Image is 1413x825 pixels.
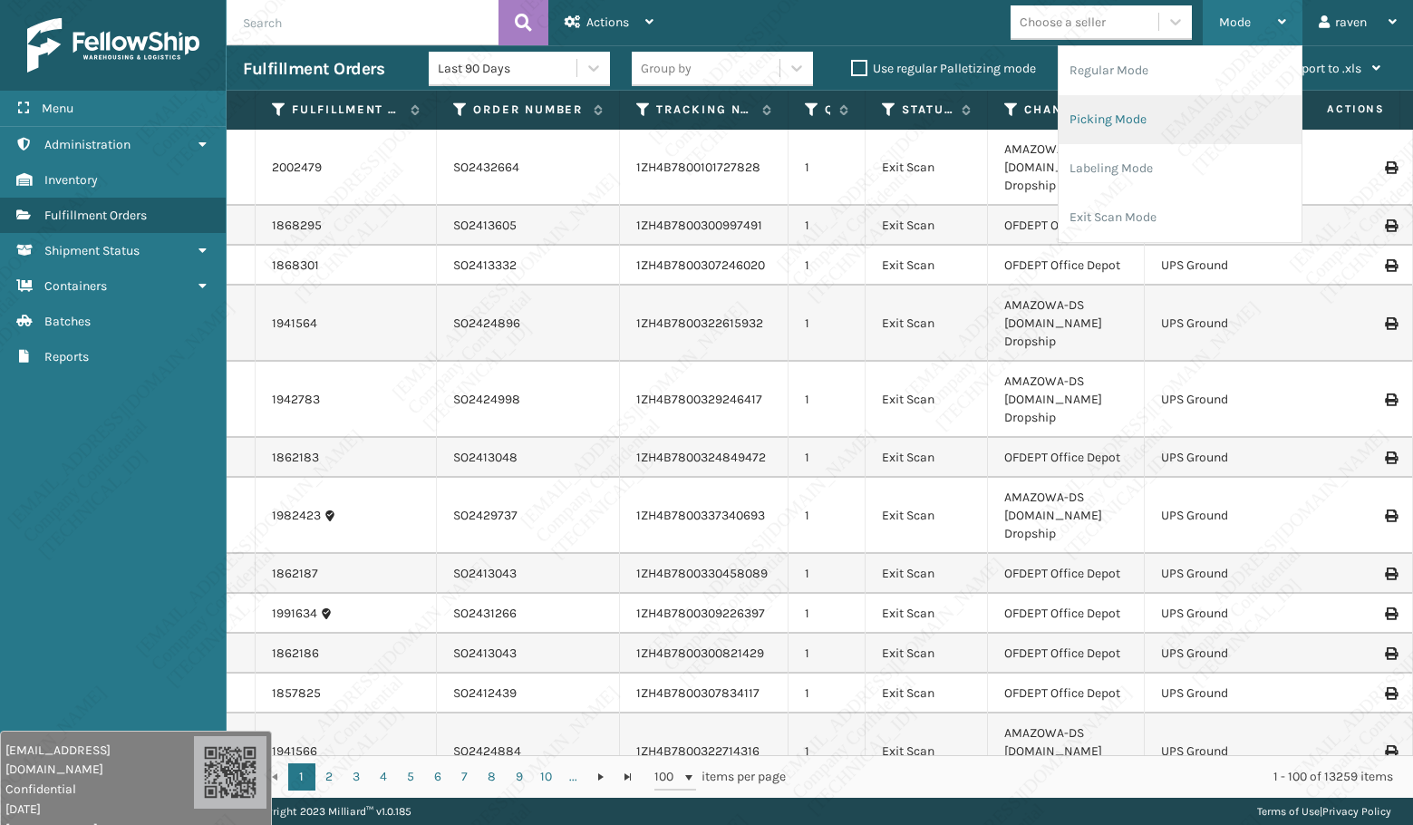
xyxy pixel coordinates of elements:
li: Regular Mode [1059,46,1302,95]
a: 1ZH4B7800101727828 [636,160,760,175]
div: Choose a seller [1020,13,1106,32]
td: 1 [789,634,866,674]
a: 1ZH4B7800337340693 [636,508,765,523]
a: 6 [424,763,451,791]
td: Exit Scan [866,286,988,362]
td: OFDEPT Office Depot [988,206,1145,246]
td: Exit Scan [866,438,988,478]
a: 4 [370,763,397,791]
td: 1 [789,713,866,790]
a: 1942783 [272,391,320,409]
td: UPS Ground [1145,594,1318,634]
td: 1 [789,130,866,206]
td: Exit Scan [866,634,988,674]
label: Tracking Number [656,102,753,118]
td: OFDEPT Office Depot [988,634,1145,674]
a: 1991634 [272,605,317,623]
a: 1862187 [272,565,318,583]
i: Print Label [1385,161,1396,174]
a: 1982423 [272,507,321,525]
a: 1857825 [272,684,321,703]
td: SO2413043 [437,634,620,674]
a: ... [560,763,587,791]
td: AMAZOWA-DS [DOMAIN_NAME] Dropship [988,713,1145,790]
div: Group by [641,59,692,78]
i: Print Label [1385,568,1396,580]
label: Quantity [825,102,830,118]
td: SO2431266 [437,594,620,634]
a: 7 [451,763,479,791]
i: Print Label [1385,510,1396,522]
i: Print Label [1385,687,1396,700]
td: SO2432664 [437,130,620,206]
td: UPS Ground [1145,674,1318,713]
div: 1 - 100 of 13259 items [811,768,1393,786]
a: Terms of Use [1257,805,1320,818]
td: 1 [789,286,866,362]
a: 1ZH4B7800309226397 [636,606,765,621]
a: 1ZH4B7800300997491 [636,218,762,233]
label: Channel [1024,102,1109,118]
a: 8 [479,763,506,791]
span: Batches [44,314,91,329]
span: Go to the last page [621,770,635,784]
i: Print Label [1385,607,1396,620]
label: Status [902,102,953,118]
td: Exit Scan [866,478,988,554]
td: UPS Ground [1145,438,1318,478]
span: Fulfillment Orders [44,208,147,223]
span: Actions [586,15,629,30]
td: AMAZOWA-DS [DOMAIN_NAME] Dropship [988,286,1145,362]
a: 1941564 [272,315,317,333]
a: 1ZH4B7800322615932 [636,315,763,331]
div: Last 90 Days [438,59,578,78]
td: AMAZOWA-DS [DOMAIN_NAME] Dropship [988,362,1145,438]
td: UPS Ground [1145,362,1318,438]
span: Actions [1270,94,1396,124]
a: Go to the next page [587,763,615,791]
td: 1 [789,246,866,286]
a: Privacy Policy [1322,805,1391,818]
a: 1868295 [272,217,322,235]
span: Administration [44,137,131,152]
a: 1 [288,763,315,791]
li: Labeling Mode [1059,144,1302,193]
a: 5 [397,763,424,791]
td: UPS Ground [1145,246,1318,286]
h3: Fulfillment Orders [243,58,384,80]
span: Export to .xls [1288,61,1361,76]
td: SO2413043 [437,554,620,594]
td: SO2412439 [437,674,620,713]
i: Print Label [1385,393,1396,406]
li: Picking Mode [1059,95,1302,144]
span: Confidential [5,780,194,799]
td: 1 [789,478,866,554]
label: Fulfillment Order Id [292,102,402,118]
i: Print Label [1385,647,1396,660]
td: 1 [789,362,866,438]
td: 1 [789,594,866,634]
td: OFDEPT Office Depot [988,554,1145,594]
a: 9 [506,763,533,791]
td: OFDEPT Office Depot [988,674,1145,713]
a: 3 [343,763,370,791]
td: SO2413048 [437,438,620,478]
a: 10 [533,763,560,791]
label: Order Number [473,102,585,118]
i: Print Label [1385,451,1396,464]
td: SO2424884 [437,713,620,790]
a: 1ZH4B7800307834117 [636,685,760,701]
span: [DATE] [5,800,194,819]
td: SO2424896 [437,286,620,362]
a: 1ZH4B7800322714316 [636,743,760,759]
li: Exit Scan Mode [1059,193,1302,242]
td: Exit Scan [866,130,988,206]
span: [EMAIL_ADDRESS][DOMAIN_NAME] [5,741,194,779]
img: logo [27,18,199,73]
td: UPS Ground [1145,286,1318,362]
a: 1ZH4B7800329246417 [636,392,762,407]
a: 1862186 [272,645,319,663]
td: SO2429737 [437,478,620,554]
td: OFDEPT Office Depot [988,246,1145,286]
td: 1 [789,554,866,594]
